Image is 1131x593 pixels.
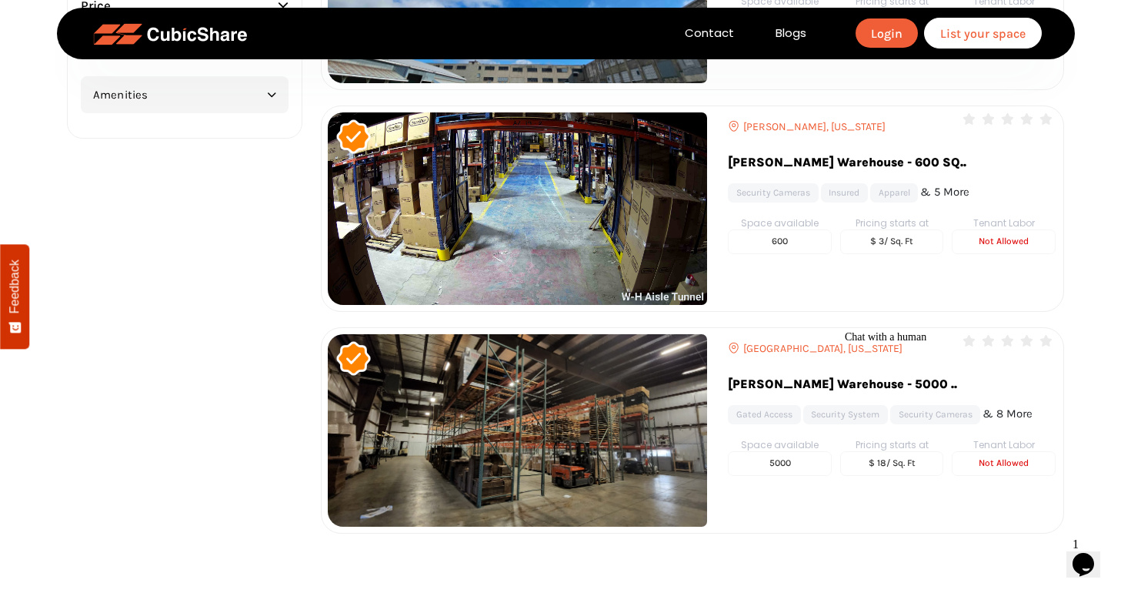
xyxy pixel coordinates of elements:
img: Location Image [328,334,707,527]
span: [GEOGRAPHIC_DATA], [US_STATE] [743,343,902,354]
a: Security Cameras [728,183,818,203]
iframe: chat widget [1066,531,1116,578]
a: [PERSON_NAME] Warehouse - 600 SQ.. [728,149,1031,183]
a: Gated Access [728,405,800,425]
span: Feedback [8,260,22,313]
a: List your space [924,18,1042,49]
a: Login [856,18,918,48]
h5: 5000 [728,451,832,476]
a: Apparel [870,183,918,203]
a: [PERSON_NAME] Warehouse - 5000 .. [728,371,1031,405]
a: Blogs [755,25,827,42]
a: Contact [664,25,755,42]
h6: Space available [728,217,832,229]
div: Chat with a human [6,6,283,18]
h6: Tenant Labor [952,217,1056,229]
a: Security System [803,405,888,425]
img: content_location_icon.png [728,342,740,354]
h5: $ 3/ sq. ft [840,229,944,254]
h6: Space available [728,439,832,451]
img: VerifiedIcon.png [335,119,372,155]
ul: & 5 More [728,183,1056,206]
button: Amenities [81,76,289,113]
span: [PERSON_NAME], [US_STATE] [743,121,886,132]
h5: not Allowed [952,229,1056,254]
img: content_location_icon.png [728,120,740,132]
img: VerifiedIcon.png [335,340,372,377]
span: Chat with a human [6,6,88,18]
h5: 600 [728,229,832,254]
img: Location Image [328,112,707,305]
iframe: chat widget [839,325,1116,524]
ul: & 8 More [728,405,1056,427]
a: Insured [821,183,868,203]
h6: Pricing starts at [840,217,944,229]
span: Amenities [93,87,148,102]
